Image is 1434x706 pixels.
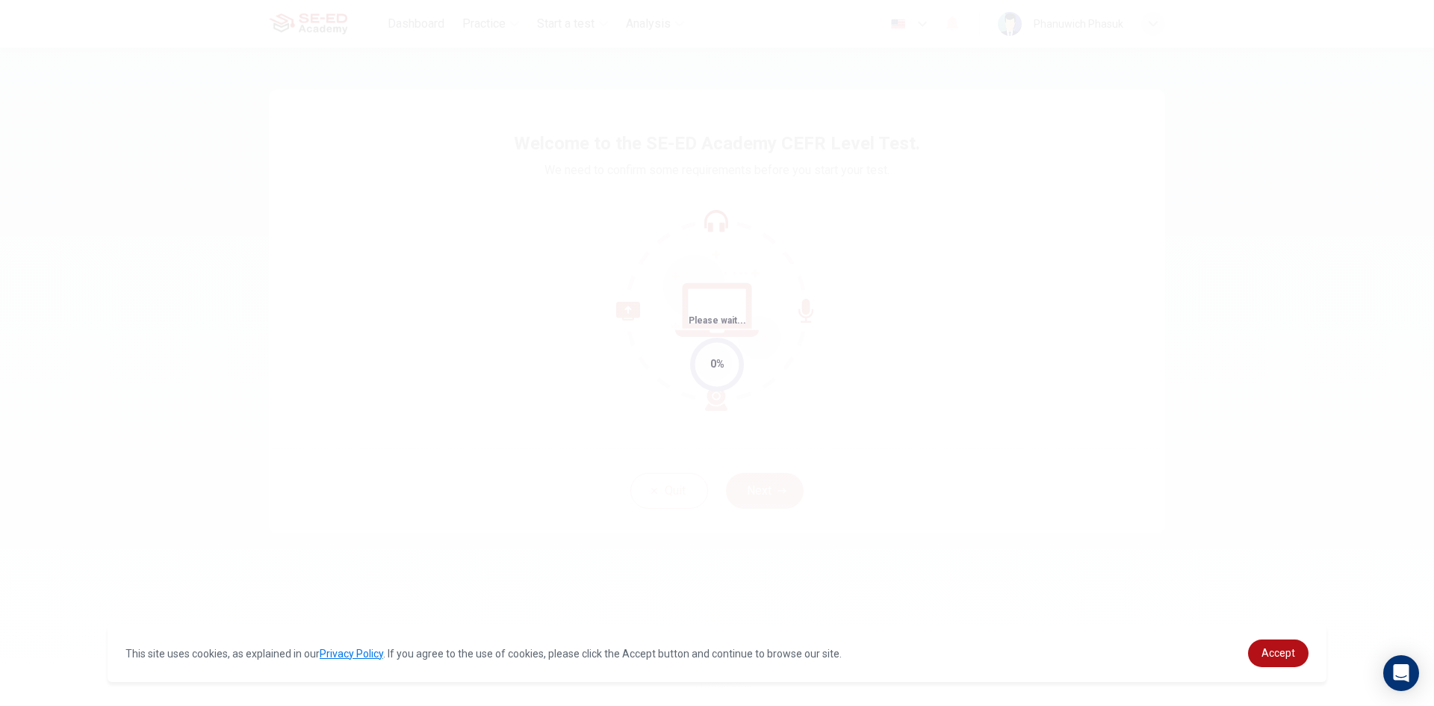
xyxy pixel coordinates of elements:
[710,356,724,373] div: 0%
[1383,655,1419,691] div: Open Intercom Messenger
[320,648,383,660] a: Privacy Policy
[125,648,842,660] span: This site uses cookies, as explained in our . If you agree to the use of cookies, please click th...
[689,315,746,326] span: Please wait...
[1248,640,1309,667] a: dismiss cookie message
[108,625,1326,682] div: cookieconsent
[1261,647,1295,659] span: Accept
